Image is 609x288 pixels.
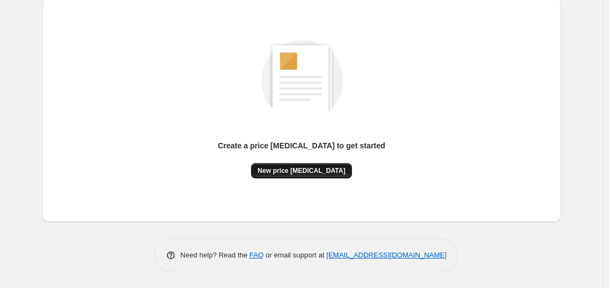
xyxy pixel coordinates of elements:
[264,251,326,259] span: or email support at
[181,251,250,259] span: Need help? Read the
[249,251,264,259] a: FAQ
[258,166,345,175] span: New price [MEDICAL_DATA]
[251,163,352,178] button: New price [MEDICAL_DATA]
[326,251,446,259] a: [EMAIL_ADDRESS][DOMAIN_NAME]
[218,140,385,151] p: Create a price [MEDICAL_DATA] to get started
